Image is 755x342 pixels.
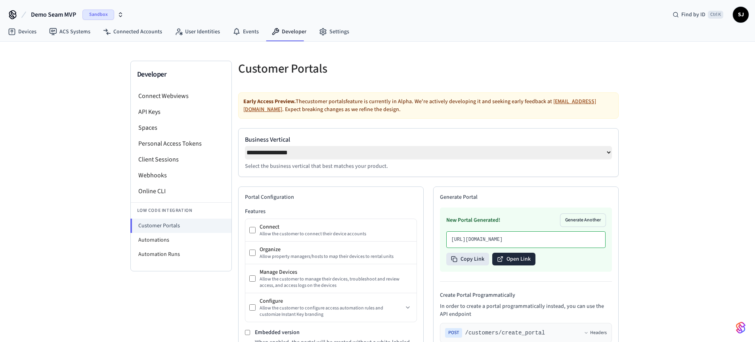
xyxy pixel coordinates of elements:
[260,223,413,231] div: Connect
[733,7,749,23] button: SJ
[245,162,612,170] p: Select the business vertical that best matches your product.
[131,152,231,167] li: Client Sessions
[260,231,413,237] div: Allow the customer to connect their device accounts
[131,136,231,152] li: Personal Access Tokens
[446,253,489,265] button: Copy Link
[245,193,417,201] h2: Portal Configuration
[131,202,231,219] li: Low Code Integration
[260,268,413,276] div: Manage Devices
[131,183,231,199] li: Online CLI
[440,302,612,318] p: In order to create a portal programmatically instead, you can use the API endpoint
[451,236,600,243] p: [URL][DOMAIN_NAME]
[238,92,619,119] div: The customer portals feature is currently in Alpha. We're actively developing it and seeking earl...
[97,25,168,39] a: Connected Accounts
[2,25,43,39] a: Devices
[82,10,114,20] span: Sandbox
[734,8,748,22] span: SJ
[226,25,265,39] a: Events
[708,11,723,19] span: Ctrl K
[131,233,231,247] li: Automations
[131,88,231,104] li: Connect Webviews
[137,69,225,80] h3: Developer
[681,11,705,19] span: Find by ID
[492,253,535,265] button: Open Link
[445,328,462,338] span: POST
[255,329,300,336] label: Embedded version
[131,167,231,183] li: Webhooks
[313,25,356,39] a: Settings
[440,291,612,299] h4: Create Portal Programmatically
[238,61,424,77] h5: Customer Portals
[31,10,76,19] span: Demo Seam MVP
[260,305,403,318] div: Allow the customer to configure access automation rules and customize Instant Key branding
[666,8,730,22] div: Find by IDCtrl K
[131,104,231,120] li: API Keys
[43,25,97,39] a: ACS Systems
[243,98,596,113] a: [EMAIL_ADDRESS][DOMAIN_NAME]
[260,276,413,289] div: Allow the customer to manage their devices, troubleshoot and review access, and access logs on th...
[584,330,607,336] button: Headers
[736,321,745,334] img: SeamLogoGradient.69752ec5.svg
[465,329,545,337] span: /customers/create_portal
[168,25,226,39] a: User Identities
[131,120,231,136] li: Spaces
[260,254,413,260] div: Allow property managers/hosts to map their devices to rental units
[131,247,231,261] li: Automation Runs
[245,208,417,215] h3: Features
[265,25,313,39] a: Developer
[130,219,231,233] li: Customer Portals
[260,246,413,254] div: Organize
[243,98,296,106] strong: Early Access Preview.
[446,216,500,224] h3: New Portal Generated!
[440,193,612,201] h2: Generate Portal
[260,297,403,305] div: Configure
[560,214,606,227] button: Generate Another
[245,135,612,144] label: Business Vertical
